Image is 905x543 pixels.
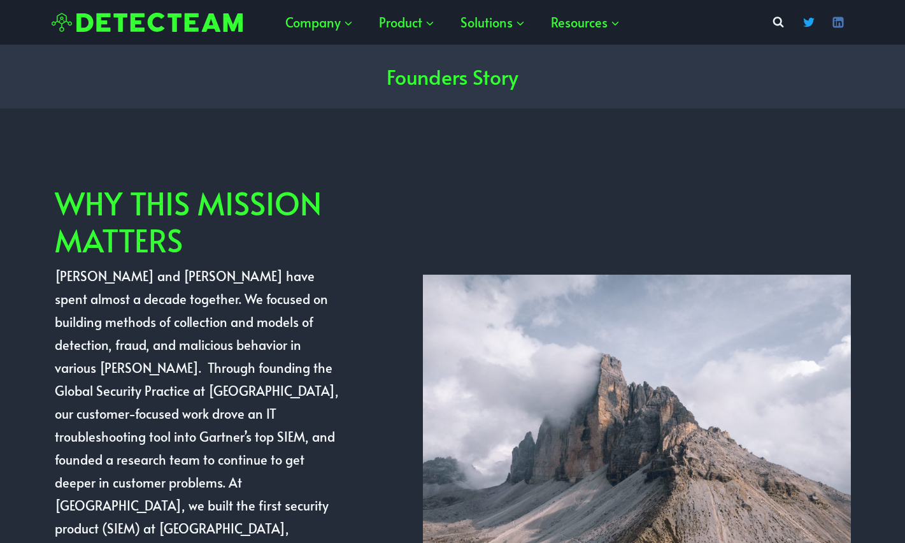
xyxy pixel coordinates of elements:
[460,11,525,34] span: Solutions
[366,3,448,41] a: Product
[55,185,339,258] h2: Why This mission matters
[52,13,243,33] img: Detecteam
[387,61,518,92] h1: Founders Story
[273,3,366,41] a: Company
[285,11,353,34] span: Company
[551,11,620,34] span: Resources
[273,3,633,41] nav: Primary
[767,11,790,34] button: View Search Form
[538,3,633,41] a: Resources
[796,10,822,35] a: Twitter
[448,3,538,41] a: Solutions
[825,10,851,35] a: Linkedin
[379,11,435,34] span: Product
